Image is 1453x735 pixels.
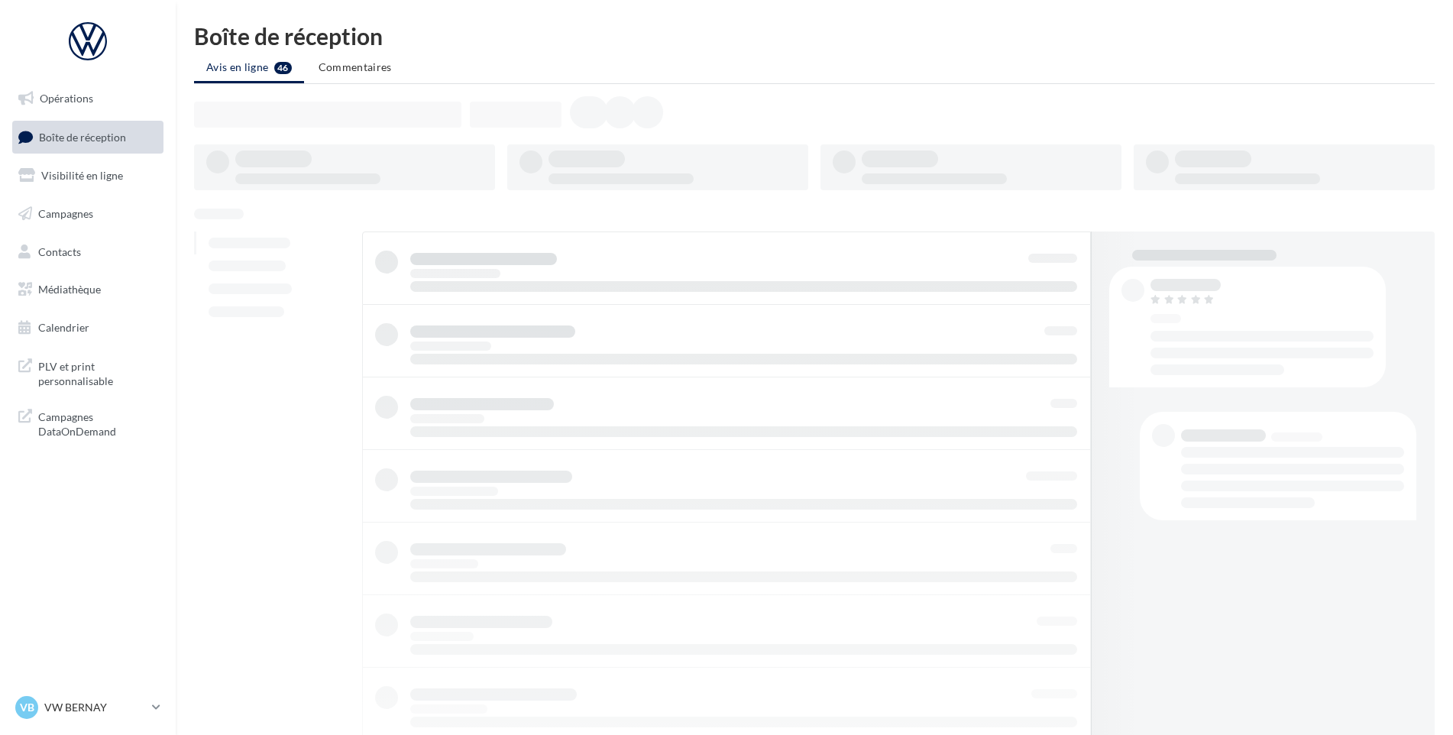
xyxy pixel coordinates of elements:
span: Contacts [38,244,81,257]
span: Visibilité en ligne [41,169,123,182]
a: VB VW BERNAY [12,693,163,722]
span: PLV et print personnalisable [38,356,157,389]
span: Campagnes [38,207,93,220]
span: Commentaires [319,60,392,73]
a: PLV et print personnalisable [9,350,167,395]
span: Médiathèque [38,283,101,296]
span: Boîte de réception [39,130,126,143]
a: Contacts [9,236,167,268]
a: Campagnes DataOnDemand [9,400,167,445]
p: VW BERNAY [44,700,146,715]
span: Opérations [40,92,93,105]
div: Boîte de réception [194,24,1435,47]
span: Campagnes DataOnDemand [38,406,157,439]
a: Calendrier [9,312,167,344]
a: Visibilité en ligne [9,160,167,192]
span: Calendrier [38,321,89,334]
a: Médiathèque [9,274,167,306]
span: VB [20,700,34,715]
a: Campagnes [9,198,167,230]
a: Boîte de réception [9,121,167,154]
a: Opérations [9,83,167,115]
